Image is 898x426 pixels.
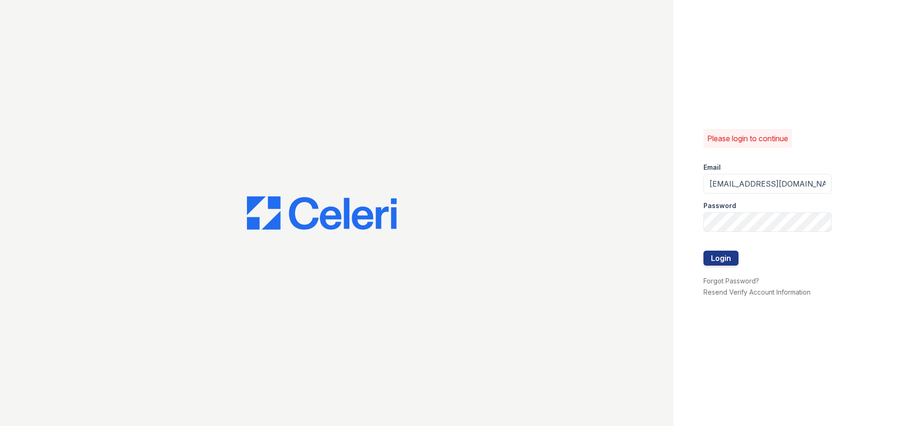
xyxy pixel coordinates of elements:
label: Password [703,201,736,210]
a: Forgot Password? [703,277,759,285]
button: Login [703,251,739,266]
a: Resend Verify Account Information [703,288,811,296]
img: CE_Logo_Blue-a8612792a0a2168367f1c8372b55b34899dd931a85d93a1a3d3e32e68fde9ad4.png [247,196,397,230]
label: Email [703,163,721,172]
p: Please login to continue [707,133,788,144]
